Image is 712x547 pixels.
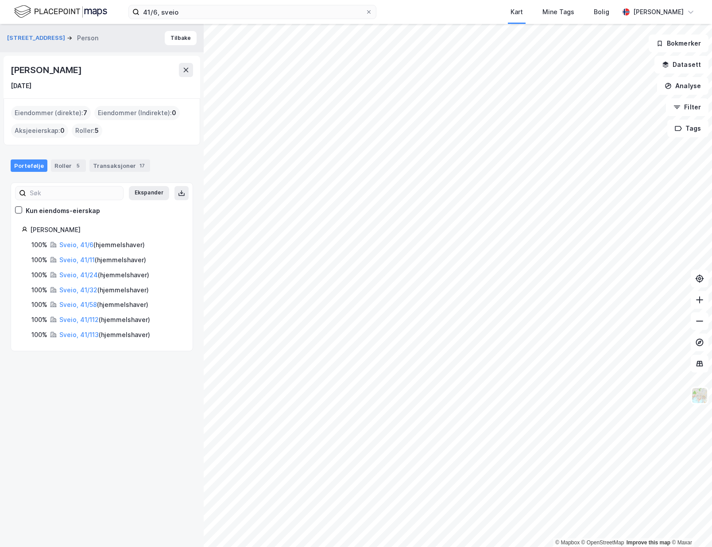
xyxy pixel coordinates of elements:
[89,159,150,172] div: Transaksjoner
[59,240,145,250] div: ( hjemmelshaver )
[11,81,31,91] div: [DATE]
[77,33,98,43] div: Person
[59,241,93,248] a: Sveio, 41/6
[668,504,712,547] iframe: Chat Widget
[633,7,684,17] div: [PERSON_NAME]
[31,240,47,250] div: 100%
[60,125,65,136] span: 0
[59,285,149,295] div: ( hjemmelshaver )
[649,35,708,52] button: Bokmerker
[691,387,708,404] img: Z
[59,270,149,280] div: ( hjemmelshaver )
[74,161,82,170] div: 5
[11,159,47,172] div: Portefølje
[72,124,102,138] div: Roller :
[165,31,197,45] button: Tilbake
[26,186,123,200] input: Søk
[11,63,83,77] div: [PERSON_NAME]
[668,504,712,547] div: Kontrollprogram for chat
[31,285,47,295] div: 100%
[581,539,624,546] a: OpenStreetMap
[59,256,95,264] a: Sveio, 41/11
[31,299,47,310] div: 100%
[59,299,148,310] div: ( hjemmelshaver )
[31,270,47,280] div: 100%
[31,255,47,265] div: 100%
[51,159,86,172] div: Roller
[26,206,100,216] div: Kun eiendoms-eierskap
[11,106,91,120] div: Eiendommer (direkte) :
[94,106,180,120] div: Eiendommer (Indirekte) :
[59,301,97,308] a: Sveio, 41/58
[555,539,580,546] a: Mapbox
[172,108,176,118] span: 0
[138,161,147,170] div: 17
[59,314,150,325] div: ( hjemmelshaver )
[59,330,150,340] div: ( hjemmelshaver )
[95,125,99,136] span: 5
[666,98,708,116] button: Filter
[594,7,609,17] div: Bolig
[31,314,47,325] div: 100%
[7,34,67,43] button: [STREET_ADDRESS]
[30,225,182,235] div: [PERSON_NAME]
[59,271,98,279] a: Sveio, 41/24
[59,286,97,294] a: Sveio, 41/32
[511,7,523,17] div: Kart
[139,5,365,19] input: Søk på adresse, matrikkel, gårdeiere, leietakere eller personer
[14,4,107,19] img: logo.f888ab2527a4732fd821a326f86c7f29.svg
[59,316,99,323] a: Sveio, 41/112
[667,120,708,137] button: Tags
[11,124,68,138] div: Aksjeeierskap :
[31,330,47,340] div: 100%
[129,186,169,200] button: Ekspander
[59,331,99,338] a: Sveio, 41/113
[542,7,574,17] div: Mine Tags
[627,539,670,546] a: Improve this map
[654,56,708,74] button: Datasett
[657,77,708,95] button: Analyse
[59,255,146,265] div: ( hjemmelshaver )
[83,108,87,118] span: 7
